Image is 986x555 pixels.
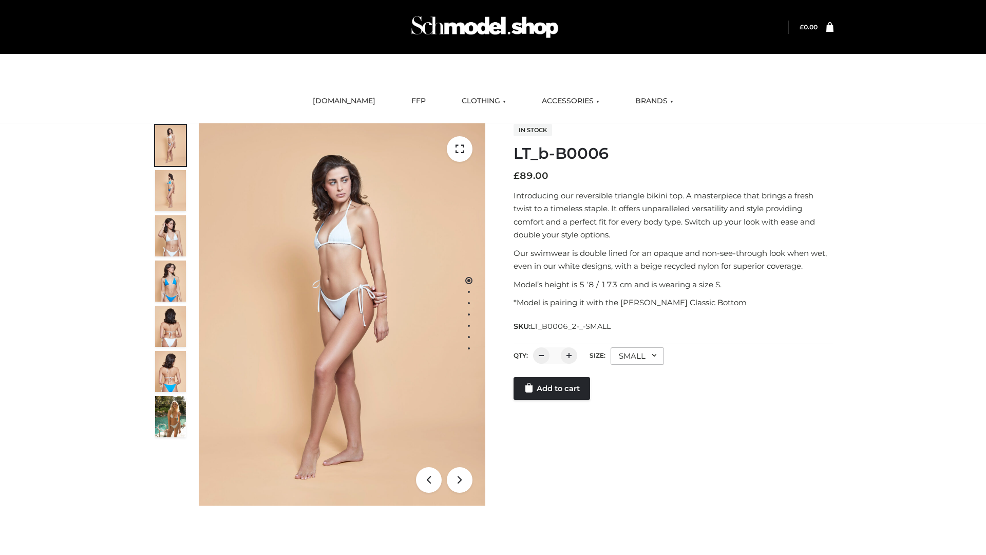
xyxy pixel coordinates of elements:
img: ArielClassicBikiniTop_CloudNine_AzureSky_OW114ECO_1-scaled.jpg [155,125,186,166]
bdi: 0.00 [800,23,818,31]
a: CLOTHING [454,90,514,113]
span: £ [800,23,804,31]
img: ArielClassicBikiniTop_CloudNine_AzureSky_OW114ECO_8-scaled.jpg [155,351,186,392]
a: BRANDS [628,90,681,113]
a: [DOMAIN_NAME] [305,90,383,113]
img: Schmodel Admin 964 [408,7,562,47]
span: £ [514,170,520,181]
img: ArielClassicBikiniTop_CloudNine_AzureSky_OW114ECO_2-scaled.jpg [155,170,186,211]
img: ArielClassicBikiniTop_CloudNine_AzureSky_OW114ECO_4-scaled.jpg [155,261,186,302]
h1: LT_b-B0006 [514,144,833,163]
p: Model’s height is 5 ‘8 / 173 cm and is wearing a size S. [514,278,833,291]
div: SMALL [611,347,664,365]
label: Size: [590,351,605,359]
img: Arieltop_CloudNine_AzureSky2.jpg [155,396,186,437]
a: FFP [404,90,433,113]
a: £0.00 [800,23,818,31]
span: SKU: [514,320,612,332]
bdi: 89.00 [514,170,548,181]
span: LT_B0006_2-_-SMALL [530,322,611,331]
a: ACCESSORIES [534,90,607,113]
p: Our swimwear is double lined for an opaque and non-see-through look when wet, even in our white d... [514,247,833,273]
a: Add to cart [514,377,590,400]
p: Introducing our reversible triangle bikini top. A masterpiece that brings a fresh twist to a time... [514,189,833,242]
img: ArielClassicBikiniTop_CloudNine_AzureSky_OW114ECO_7-scaled.jpg [155,306,186,347]
img: ArielClassicBikiniTop_CloudNine_AzureSky_OW114ECO_1 [199,123,485,506]
span: In stock [514,124,552,136]
img: ArielClassicBikiniTop_CloudNine_AzureSky_OW114ECO_3-scaled.jpg [155,215,186,256]
p: *Model is pairing it with the [PERSON_NAME] Classic Bottom [514,296,833,309]
label: QTY: [514,351,528,359]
